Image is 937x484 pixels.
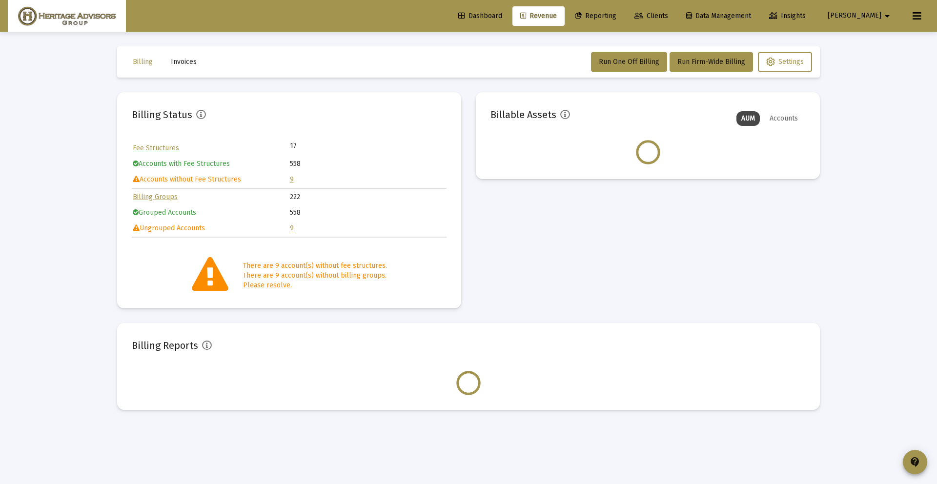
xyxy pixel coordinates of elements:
h2: Billable Assets [490,107,556,122]
img: Dashboard [15,6,119,26]
span: Data Management [686,12,751,20]
span: Run One Off Billing [599,58,659,66]
button: Invoices [163,52,204,72]
a: Fee Structures [133,144,179,152]
button: [PERSON_NAME] [816,6,905,25]
div: There are 9 account(s) without billing groups. [243,271,387,281]
div: AUM [736,111,760,126]
td: Ungrouped Accounts [133,221,289,236]
span: Invoices [171,58,197,66]
mat-icon: contact_support [909,456,921,468]
h2: Billing Reports [132,338,198,353]
td: 558 [290,205,446,220]
a: 9 [290,224,294,232]
a: Revenue [512,6,565,26]
a: Reporting [567,6,624,26]
a: 9 [290,175,294,183]
div: There are 9 account(s) without fee structures. [243,261,387,271]
span: [PERSON_NAME] [828,12,881,20]
span: Billing [133,58,153,66]
td: 222 [290,190,446,204]
span: Settings [766,58,804,66]
mat-icon: arrow_drop_down [881,6,893,26]
span: Dashboard [458,12,502,20]
span: Run Firm-Wide Billing [677,58,745,66]
td: Accounts without Fee Structures [133,172,289,187]
button: Run One Off Billing [591,52,667,72]
td: Accounts with Fee Structures [133,157,289,171]
a: Dashboard [450,6,510,26]
button: Billing [125,52,161,72]
td: 17 [290,141,368,151]
h2: Billing Status [132,107,192,122]
a: Billing Groups [133,193,178,201]
td: 558 [290,157,446,171]
span: Revenue [520,12,557,20]
button: Settings [758,52,812,72]
span: Reporting [575,12,616,20]
td: Grouped Accounts [133,205,289,220]
span: Clients [634,12,668,20]
div: Please resolve. [243,281,387,290]
div: Accounts [765,111,803,126]
a: Clients [627,6,676,26]
a: Data Management [678,6,759,26]
a: Insights [761,6,814,26]
button: Run Firm-Wide Billing [670,52,753,72]
span: Insights [769,12,806,20]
